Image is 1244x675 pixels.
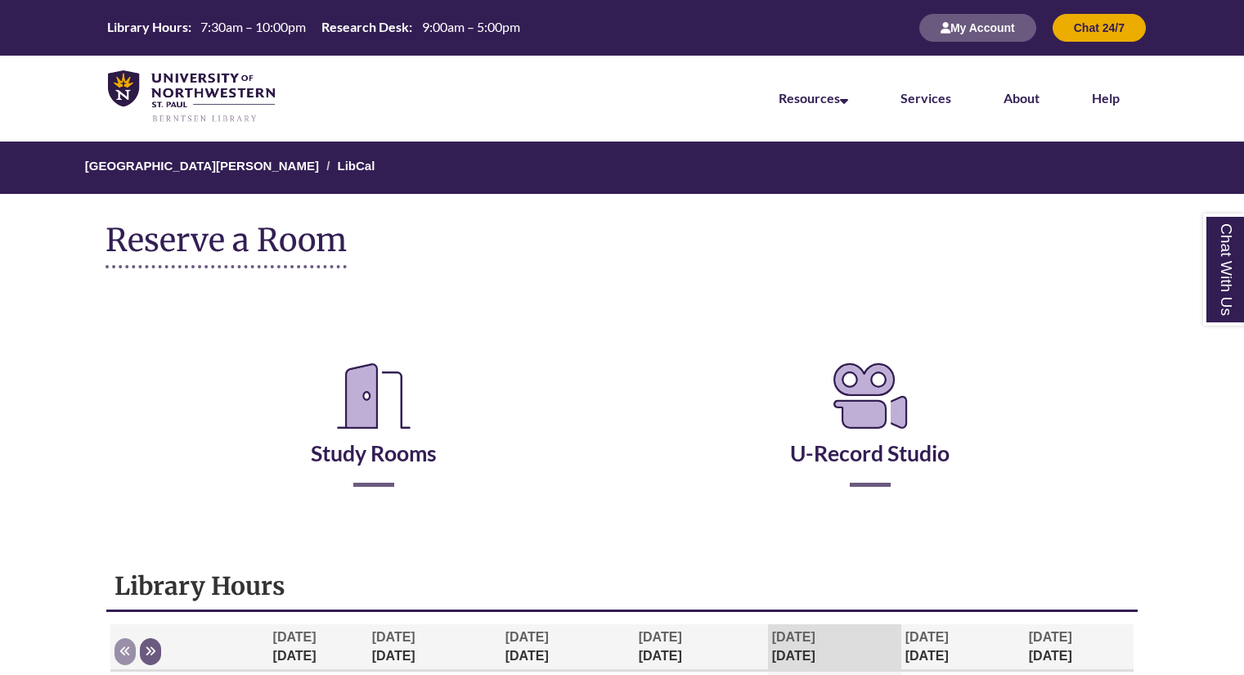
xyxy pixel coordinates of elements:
a: Help [1092,90,1120,106]
th: [DATE] [269,624,368,671]
span: [DATE] [772,630,815,644]
a: About [1004,90,1040,106]
span: [DATE] [639,630,682,644]
a: U-Record Studio [790,399,950,466]
div: Reserve a Room [106,309,1138,535]
table: Hours Today [101,18,526,36]
span: [DATE] [273,630,317,644]
a: Study Rooms [311,399,437,466]
th: Research Desk: [315,18,415,36]
button: Chat 24/7 [1053,14,1146,42]
a: LibCal [337,159,375,173]
a: Hours Today [101,18,526,38]
span: [DATE] [905,630,949,644]
a: Chat 24/7 [1053,20,1146,34]
button: Previous week [115,638,136,665]
a: My Account [919,20,1036,34]
a: Resources [779,90,848,106]
span: 7:30am – 10:00pm [200,19,306,34]
nav: Breadcrumb [106,142,1138,194]
span: [DATE] [505,630,549,644]
span: [DATE] [372,630,415,644]
span: 9:00am – 5:00pm [422,19,520,34]
th: [DATE] [901,624,1025,671]
span: [DATE] [1029,630,1072,644]
a: Services [900,90,951,106]
th: Library Hours: [101,18,194,36]
th: [DATE] [368,624,501,671]
img: UNWSP Library Logo [108,70,275,124]
th: [DATE] [635,624,768,671]
button: Next week [140,638,161,665]
a: [GEOGRAPHIC_DATA][PERSON_NAME] [85,159,319,173]
h1: Reserve a Room [106,223,347,268]
th: [DATE] [1025,624,1134,671]
th: [DATE] [501,624,635,671]
h1: Library Hours [115,570,1129,601]
th: [DATE] [768,624,901,671]
button: My Account [919,14,1036,42]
